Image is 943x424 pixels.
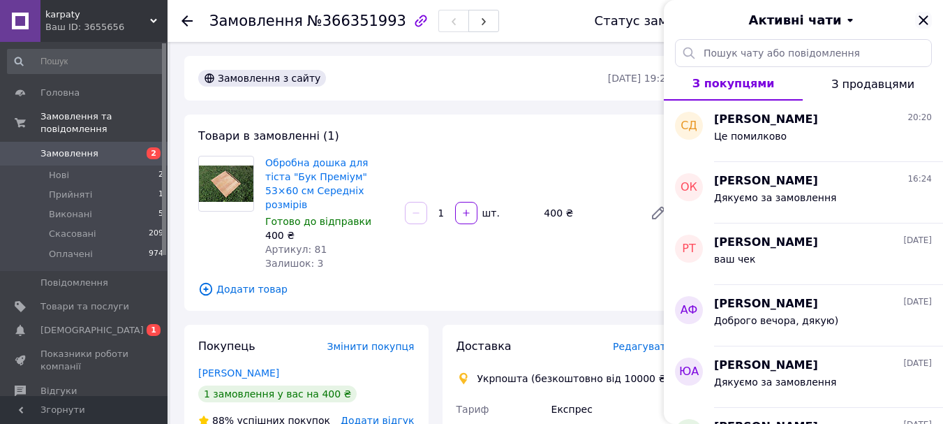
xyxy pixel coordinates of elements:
span: З покупцями [692,77,775,90]
span: [PERSON_NAME] [714,358,818,374]
span: 974 [149,248,163,261]
span: Товари та послуги [40,300,129,313]
div: Статус замовлення [595,14,723,28]
a: [PERSON_NAME] [198,367,279,379]
button: СД[PERSON_NAME]20:20Це помилково [664,101,943,162]
div: Повернутися назад [181,14,193,28]
span: Прийняті [49,189,92,201]
div: 400 ₴ [538,203,639,223]
input: Пошук чату або повідомлення [675,39,932,67]
span: [DATE] [903,235,932,247]
button: Закрити [915,12,932,29]
span: Замовлення та повідомлення [40,110,168,136]
span: АФ [681,302,698,319]
button: ЮА[PERSON_NAME][DATE]Дякуємо за замовлення [664,346,943,408]
span: Покупець [198,339,255,353]
span: Нові [49,169,69,182]
span: Тариф [456,404,489,415]
span: СД [681,118,697,134]
span: РТ [682,241,695,257]
span: Дякуємо за замовлення [714,192,837,203]
span: З продавцями [831,78,914,91]
span: Артикул: 81 [265,244,327,255]
button: ОК[PERSON_NAME]16:24Дякуємо за замовлення [664,162,943,224]
span: Змінити покупця [327,341,415,352]
span: Скасовані [49,228,96,240]
span: Залишок: 3 [265,258,324,269]
span: 20:20 [907,112,932,124]
span: Доставка [456,339,512,353]
div: 1 замовлення у вас на 400 ₴ [198,386,357,402]
span: Доброго вечора, дякую) [714,315,838,326]
span: 5 [158,208,163,221]
span: karpaty [45,8,150,21]
span: ваш чек [714,254,755,265]
div: Експрес [549,397,675,422]
span: Це помилково [714,131,787,142]
span: Додати товар [198,282,672,297]
span: №366351993 [307,13,406,29]
span: ОК [681,180,697,196]
span: Показники роботи компанії [40,348,129,373]
span: [PERSON_NAME] [714,173,818,189]
span: Замовлення [40,147,98,160]
button: З продавцями [803,67,943,101]
span: Готово до відправки [265,216,371,227]
span: Виконані [49,208,92,221]
div: Ваш ID: 3655656 [45,21,168,34]
div: шт. [479,206,501,220]
a: Обробна дошка для тіста "Бук Преміум" 53×60 см Середніх розмірів [265,157,369,210]
div: 400 ₴ [265,228,394,242]
div: Замовлення з сайту [198,70,326,87]
span: [PERSON_NAME] [714,235,818,251]
span: Товари в замовленні (1) [198,129,339,142]
button: АФ[PERSON_NAME][DATE]Доброго вечора, дякую) [664,285,943,346]
span: Головна [40,87,80,99]
span: 2 [158,169,163,182]
a: Редагувати [644,199,672,227]
span: [DATE] [903,296,932,308]
button: З покупцями [664,67,803,101]
span: [PERSON_NAME] [714,112,818,128]
input: Пошук [7,49,165,74]
span: 1 [158,189,163,201]
span: Редагувати [613,341,672,352]
span: 209 [149,228,163,240]
button: РТ[PERSON_NAME][DATE]ваш чек [664,224,943,285]
div: Укрпошта (безкоштовно від 10000 ₴) [474,372,674,386]
span: [DATE] [903,358,932,370]
time: [DATE] 19:22 [608,73,672,84]
span: Повідомлення [40,277,108,289]
span: 1 [147,324,161,336]
span: ЮА [679,364,699,380]
button: Активні чати [703,11,904,29]
span: 16:24 [907,173,932,185]
span: Відгуки [40,385,77,397]
span: Оплачені [49,248,93,261]
span: [PERSON_NAME] [714,296,818,312]
img: Обробна дошка для тіста "Бук Преміум" 53×60 см Середніх розмірів [199,166,253,201]
span: 2 [147,147,161,159]
span: Дякуємо за замовлення [714,377,837,388]
span: Замовлення [209,13,303,29]
span: [DEMOGRAPHIC_DATA] [40,324,144,337]
span: Активні чати [748,11,841,29]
